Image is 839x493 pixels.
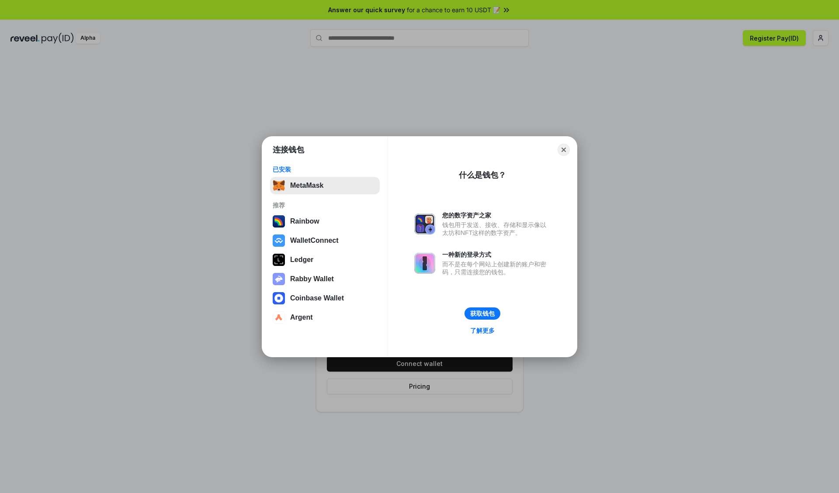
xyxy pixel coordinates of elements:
[465,307,500,320] button: 获取钱包
[273,234,285,247] img: svg+xml,%3Csvg%20width%3D%2228%22%20height%3D%2228%22%20viewBox%3D%220%200%2028%2028%22%20fill%3D...
[465,325,500,336] a: 了解更多
[270,309,380,326] button: Argent
[270,270,380,288] button: Rabby Wallet
[459,170,506,180] div: 什么是钱包？
[290,314,313,321] div: Argent
[470,327,495,334] div: 了解更多
[273,179,285,192] img: svg+xml,%3Csvg%20fill%3D%22none%22%20height%3D%2233%22%20viewBox%3D%220%200%2035%2033%22%20width%...
[273,273,285,285] img: svg+xml,%3Csvg%20xmlns%3D%22http%3A%2F%2Fwww.w3.org%2F2000%2Fsvg%22%20fill%3D%22none%22%20viewBox...
[270,290,380,307] button: Coinbase Wallet
[290,256,313,264] div: Ledger
[273,165,377,173] div: 已安装
[270,232,380,249] button: WalletConnect
[290,237,339,245] div: WalletConnect
[273,201,377,209] div: 推荐
[273,145,304,155] h1: 连接钱包
[290,294,344,302] div: Coinbase Wallet
[442,211,551,219] div: 您的数字资产之家
[290,182,323,190] div: MetaMask
[273,254,285,266] img: svg+xml,%3Csvg%20xmlns%3D%22http%3A%2F%2Fwww.w3.org%2F2000%2Fsvg%22%20width%3D%2228%22%20height%3...
[273,215,285,228] img: svg+xml,%3Csvg%20width%3D%22120%22%20height%3D%22120%22%20viewBox%3D%220%200%20120%20120%22%20fil...
[558,144,570,156] button: Close
[470,310,495,317] div: 获取钱包
[270,177,380,194] button: MetaMask
[414,214,435,234] img: svg+xml,%3Csvg%20xmlns%3D%22http%3A%2F%2Fwww.w3.org%2F2000%2Fsvg%22%20fill%3D%22none%22%20viewBox...
[270,251,380,269] button: Ledger
[442,260,551,276] div: 而不是在每个网站上创建新的账户和密码，只需连接您的钱包。
[290,217,319,225] div: Rainbow
[442,221,551,237] div: 钱包用于发送、接收、存储和显示像以太坊和NFT这样的数字资产。
[414,253,435,274] img: svg+xml,%3Csvg%20xmlns%3D%22http%3A%2F%2Fwww.w3.org%2F2000%2Fsvg%22%20fill%3D%22none%22%20viewBox...
[442,251,551,259] div: 一种新的登录方式
[273,292,285,304] img: svg+xml,%3Csvg%20width%3D%2228%22%20height%3D%2228%22%20viewBox%3D%220%200%2028%2028%22%20fill%3D...
[270,213,380,230] button: Rainbow
[290,275,334,283] div: Rabby Wallet
[273,311,285,324] img: svg+xml,%3Csvg%20width%3D%2228%22%20height%3D%2228%22%20viewBox%3D%220%200%2028%2028%22%20fill%3D...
